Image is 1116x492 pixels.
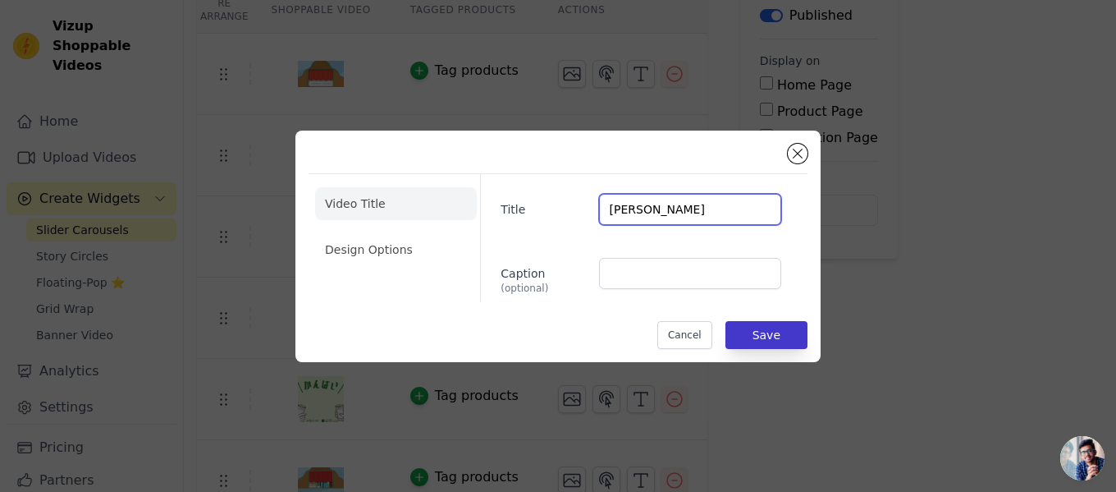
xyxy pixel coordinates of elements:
[315,187,477,220] li: Video Title
[501,259,585,295] label: Caption
[501,282,585,295] span: (optional)
[725,321,807,349] button: Save
[315,233,477,266] li: Design Options
[788,144,807,163] button: Close modal
[657,321,712,349] button: Cancel
[501,195,585,218] label: Title
[1060,436,1105,481] a: Open chat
